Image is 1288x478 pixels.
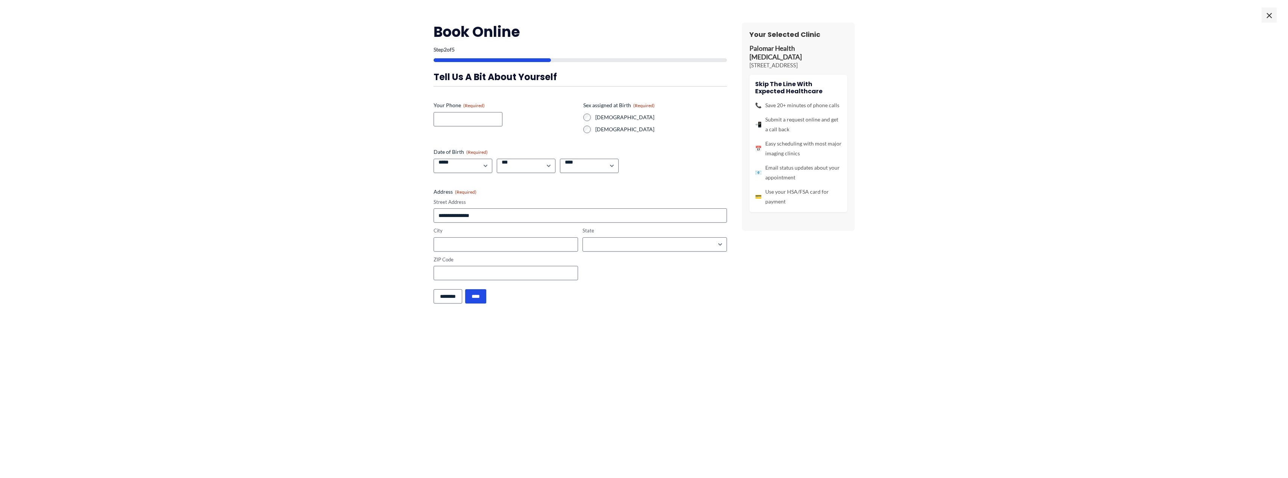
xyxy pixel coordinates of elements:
[434,71,727,83] h3: Tell us a bit about yourself
[444,46,447,53] span: 2
[595,126,727,133] label: [DEMOGRAPHIC_DATA]
[434,148,488,156] legend: Date of Birth
[434,227,578,234] label: City
[452,46,455,53] span: 5
[755,168,762,178] span: 📧
[434,199,727,206] label: Street Address
[755,80,842,95] h4: Skip the line with Expected Healthcare
[755,120,762,129] span: 📲
[755,192,762,202] span: 💳
[1262,8,1277,23] span: ×
[466,149,488,155] span: (Required)
[595,114,727,121] label: [DEMOGRAPHIC_DATA]
[749,30,847,39] h3: Your Selected Clinic
[583,102,655,109] legend: Sex assigned at Birth
[633,103,655,108] span: (Required)
[755,139,842,158] li: Easy scheduling with most major imaging clinics
[755,100,842,110] li: Save 20+ minutes of phone calls
[755,144,762,153] span: 📅
[434,47,727,52] p: Step of
[749,62,847,69] p: [STREET_ADDRESS]
[755,163,842,182] li: Email status updates about your appointment
[455,189,476,195] span: (Required)
[434,102,577,109] label: Your Phone
[434,256,578,263] label: ZIP Code
[755,187,842,206] li: Use your HSA/FSA card for payment
[755,100,762,110] span: 📞
[434,23,727,41] h2: Book Online
[749,44,847,62] p: Palomar Health [MEDICAL_DATA]
[434,188,476,196] legend: Address
[755,115,842,134] li: Submit a request online and get a call back
[463,103,485,108] span: (Required)
[583,227,727,234] label: State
